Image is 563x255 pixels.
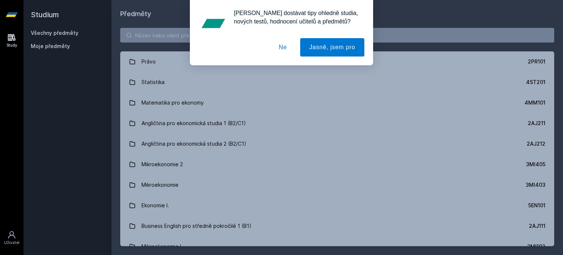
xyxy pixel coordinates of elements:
div: 2AJ212 [527,140,545,147]
div: Angličtina pro ekonomická studia 2 (B2/C1) [141,136,246,151]
a: Statistika 4ST201 [120,72,554,92]
div: Mikroekonomie [141,178,179,192]
a: Business English pro středně pokročilé 1 (B1) 2AJ111 [120,216,554,236]
div: 3MI403 [526,181,545,189]
div: [PERSON_NAME] dostávat tipy ohledně studia, nových testů, hodnocení učitelů a předmětů? [228,9,364,26]
div: Angličtina pro ekonomická studia 1 (B2/C1) [141,116,246,131]
div: Statistika [141,75,165,90]
img: notification icon [199,9,228,38]
div: Matematika pro ekonomy [141,95,204,110]
a: Ekonomie I. 5EN101 [120,195,554,216]
div: 4ST201 [526,79,545,86]
a: Matematika pro ekonomy 4MM101 [120,92,554,113]
div: Mikroekonomie I [141,239,181,254]
div: 2AJ111 [529,222,545,230]
a: Mikroekonomie 2 3MI405 [120,154,554,175]
div: 4MM101 [525,99,545,106]
div: 3MI102 [527,243,545,250]
a: Angličtina pro ekonomická studia 1 (B2/C1) 2AJ211 [120,113,554,134]
div: Business English pro středně pokročilé 1 (B1) [141,219,251,233]
div: Uživatel [4,240,19,245]
button: Ne [270,38,296,57]
a: Uživatel [1,227,22,249]
a: Mikroekonomie 3MI403 [120,175,554,195]
div: 3MI405 [526,161,545,168]
div: Mikroekonomie 2 [141,157,183,172]
a: Angličtina pro ekonomická studia 2 (B2/C1) 2AJ212 [120,134,554,154]
div: 2AJ211 [528,120,545,127]
div: 5EN101 [528,202,545,209]
div: Ekonomie I. [141,198,169,213]
button: Jasně, jsem pro [300,38,364,57]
